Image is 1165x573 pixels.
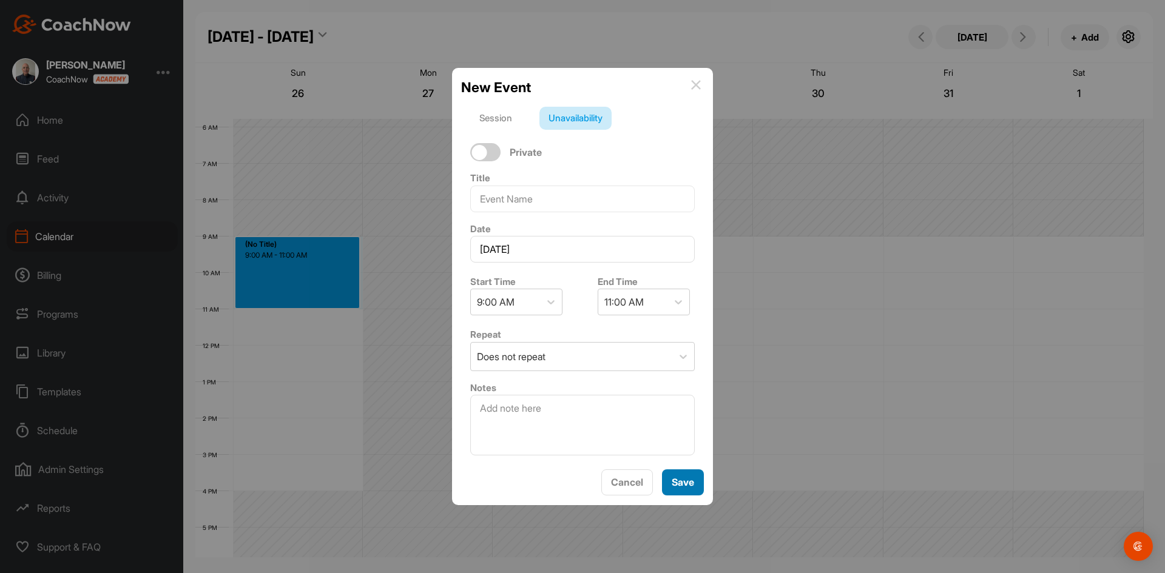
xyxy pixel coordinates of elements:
[672,476,694,488] span: Save
[662,469,704,495] button: Save
[470,172,490,184] label: Title
[470,276,516,287] label: Start Time
[691,80,701,90] img: info
[470,223,491,235] label: Date
[470,329,501,340] label: Repeat
[611,476,643,488] span: Cancel
[598,276,638,287] label: End Time
[539,107,612,130] div: Unavailability
[601,469,653,495] button: Cancel
[510,146,542,159] span: Private
[477,349,545,364] div: Does not repeat
[477,295,515,309] div: 9:00 AM
[470,107,521,130] div: Session
[604,295,644,309] div: 11:00 AM
[1124,532,1153,561] div: Open Intercom Messenger
[470,236,695,263] input: Select Date
[470,186,695,212] input: Event Name
[461,77,531,98] h2: New Event
[470,382,496,394] label: Notes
